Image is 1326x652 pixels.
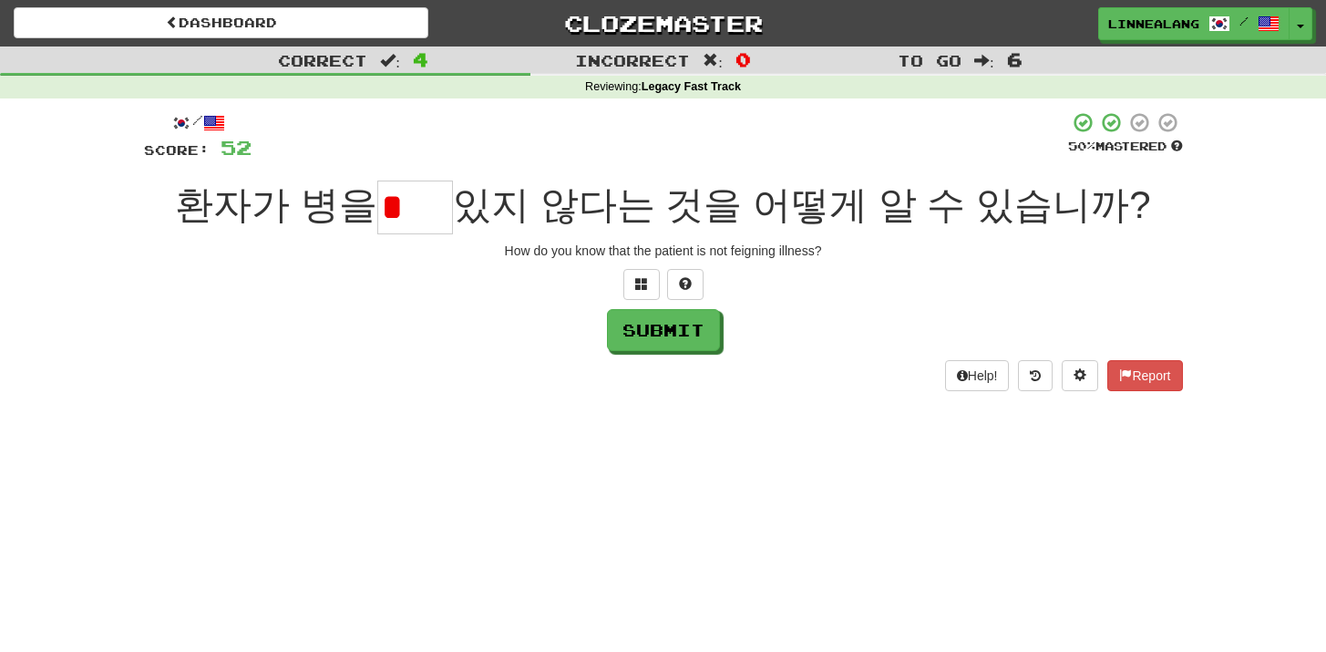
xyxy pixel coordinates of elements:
span: linnealang [1108,16,1199,32]
span: 0 [735,48,751,70]
span: 6 [1007,48,1023,70]
span: 4 [413,48,428,70]
button: Round history (alt+y) [1018,360,1053,391]
span: 환자가 병을 [175,183,377,226]
span: Incorrect [575,51,690,69]
span: / [1239,15,1249,27]
span: : [380,53,400,68]
a: linnealang / [1098,7,1290,40]
a: Dashboard [14,7,428,38]
div: / [144,111,252,134]
span: Correct [278,51,367,69]
div: How do you know that the patient is not feigning illness? [144,242,1183,260]
button: Help! [945,360,1010,391]
span: To go [898,51,961,69]
strong: Legacy Fast Track [642,80,741,93]
span: : [703,53,723,68]
div: Mastered [1068,139,1183,155]
span: 52 [221,136,252,159]
span: 50 % [1068,139,1095,153]
button: Single letter hint - you only get 1 per sentence and score half the points! alt+h [667,269,704,300]
a: Clozemaster [456,7,870,39]
span: Score: [144,142,210,158]
span: : [974,53,994,68]
button: Switch sentence to multiple choice alt+p [623,269,660,300]
button: Report [1107,360,1182,391]
span: 있지 않다는 것을 어떻게 알 수 있습니까? [453,183,1150,226]
button: Submit [607,309,720,351]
